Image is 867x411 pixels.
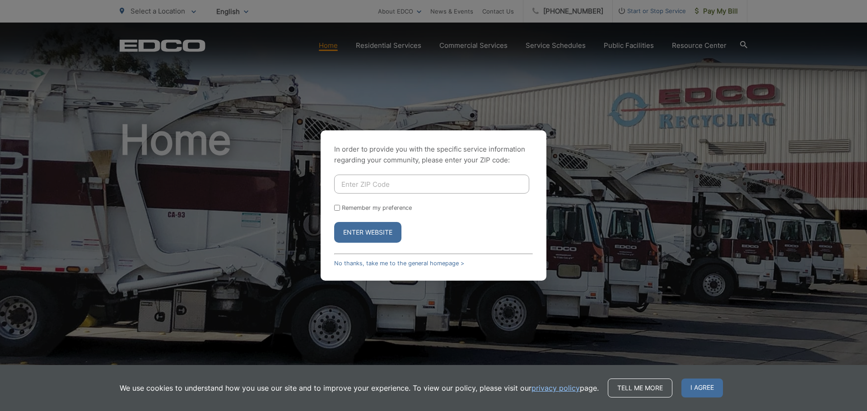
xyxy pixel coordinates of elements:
[531,383,580,393] a: privacy policy
[342,204,412,211] label: Remember my preference
[334,175,529,194] input: Enter ZIP Code
[334,144,533,166] p: In order to provide you with the specific service information regarding your community, please en...
[681,379,723,397] span: I agree
[608,379,672,397] a: Tell me more
[334,222,401,243] button: Enter Website
[120,383,599,393] p: We use cookies to understand how you use our site and to improve your experience. To view our pol...
[334,260,464,267] a: No thanks, take me to the general homepage >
